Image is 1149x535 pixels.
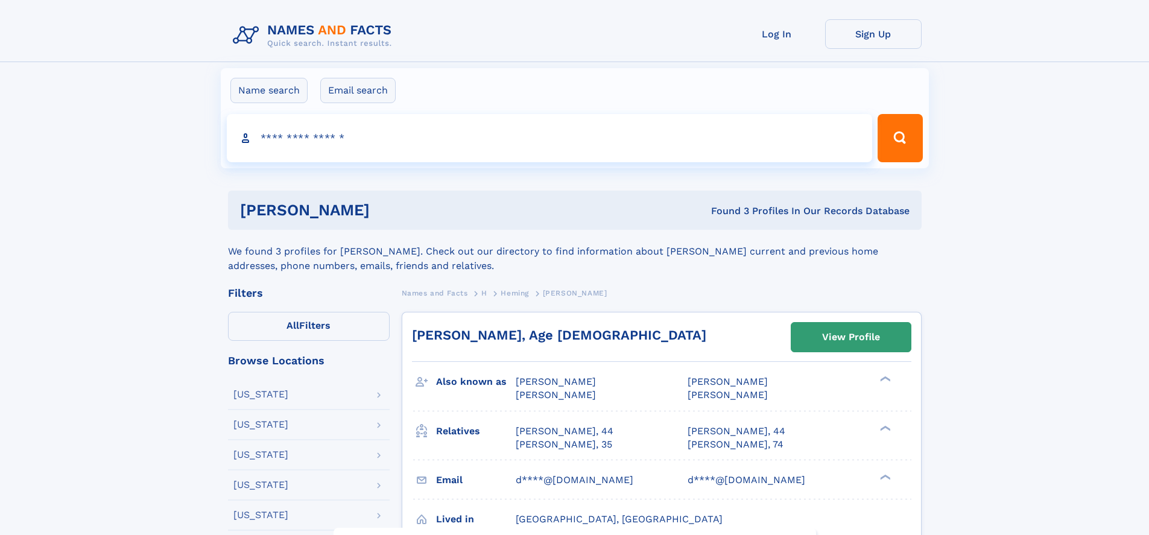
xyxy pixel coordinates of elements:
[320,78,396,103] label: Email search
[877,473,891,481] div: ❯
[233,390,288,399] div: [US_STATE]
[240,203,540,218] h1: [PERSON_NAME]
[436,372,516,392] h3: Also known as
[233,450,288,460] div: [US_STATE]
[540,204,910,218] div: Found 3 Profiles In Our Records Database
[516,513,723,525] span: [GEOGRAPHIC_DATA], [GEOGRAPHIC_DATA]
[825,19,922,49] a: Sign Up
[436,509,516,530] h3: Lived in
[228,19,402,52] img: Logo Names and Facts
[286,320,299,331] span: All
[233,510,288,520] div: [US_STATE]
[436,470,516,490] h3: Email
[688,425,785,438] a: [PERSON_NAME], 44
[791,323,911,352] a: View Profile
[481,285,487,300] a: H
[878,114,922,162] button: Search Button
[228,355,390,366] div: Browse Locations
[227,114,873,162] input: search input
[436,421,516,442] h3: Relatives
[516,376,596,387] span: [PERSON_NAME]
[688,389,768,400] span: [PERSON_NAME]
[688,438,783,451] a: [PERSON_NAME], 74
[877,375,891,383] div: ❯
[233,420,288,429] div: [US_STATE]
[516,438,612,451] a: [PERSON_NAME], 35
[516,425,613,438] a: [PERSON_NAME], 44
[877,424,891,432] div: ❯
[228,312,390,341] label: Filters
[481,289,487,297] span: H
[402,285,468,300] a: Names and Facts
[688,376,768,387] span: [PERSON_NAME]
[729,19,825,49] a: Log In
[501,289,529,297] span: Heming
[822,323,880,351] div: View Profile
[501,285,529,300] a: Heming
[233,480,288,490] div: [US_STATE]
[228,230,922,273] div: We found 3 profiles for [PERSON_NAME]. Check out our directory to find information about [PERSON_...
[230,78,308,103] label: Name search
[516,389,596,400] span: [PERSON_NAME]
[228,288,390,299] div: Filters
[543,289,607,297] span: [PERSON_NAME]
[412,328,706,343] a: [PERSON_NAME], Age [DEMOGRAPHIC_DATA]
